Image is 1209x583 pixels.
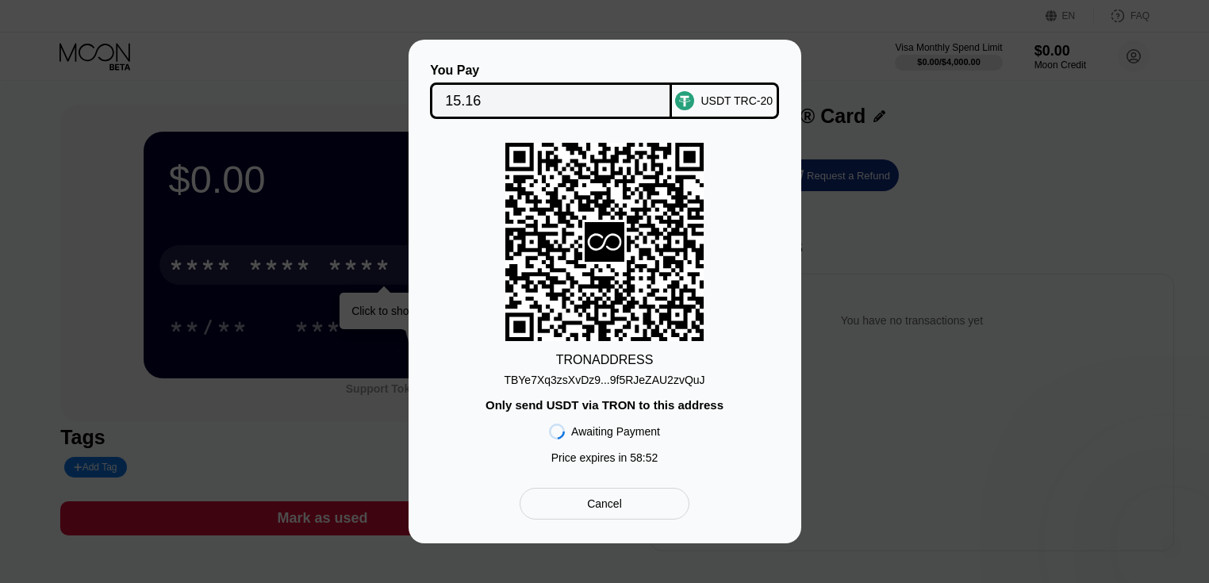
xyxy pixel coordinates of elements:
div: Cancel [587,497,622,511]
div: TRON ADDRESS [556,353,654,367]
div: Price expires in [551,451,658,464]
div: Cancel [520,488,689,520]
div: TBYe7Xq3zsXvDz9...9f5RJeZAU2zvQuJ [504,374,704,386]
div: Only send USDT via TRON to this address [486,398,723,412]
div: TBYe7Xq3zsXvDz9...9f5RJeZAU2zvQuJ [504,367,704,386]
div: You PayUSDT TRC-20 [432,63,777,119]
div: USDT TRC-20 [700,94,773,107]
div: Awaiting Payment [571,425,660,438]
iframe: Button to launch messaging window [1146,520,1196,570]
span: 58 : 52 [630,451,658,464]
div: You Pay [430,63,672,78]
